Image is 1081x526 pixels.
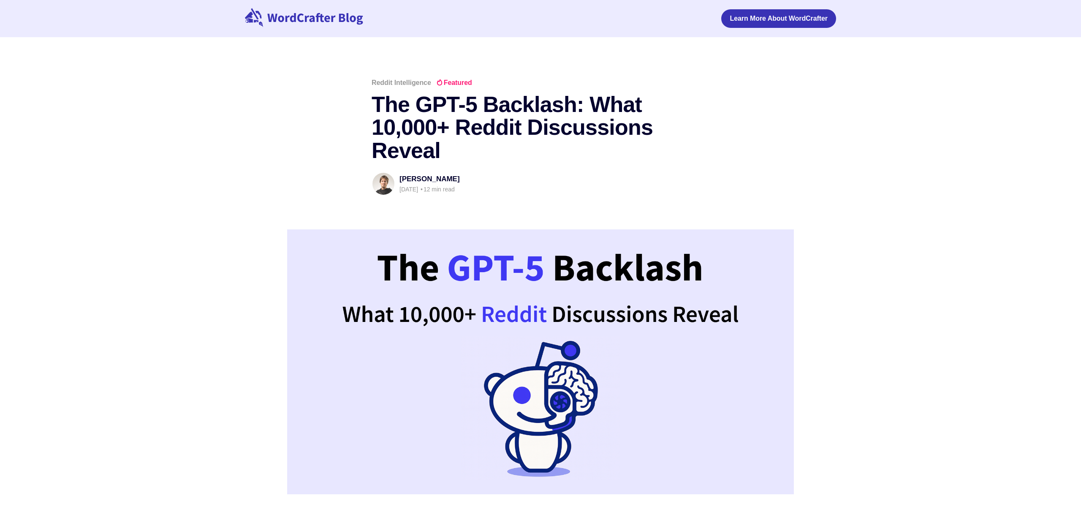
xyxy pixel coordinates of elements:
[372,93,709,162] h1: The GPT-5 Backlash: What 10,000+ Reddit Discussions Reveal
[399,175,460,183] a: [PERSON_NAME]
[436,79,472,86] span: Featured
[420,186,455,193] span: 12 min read
[372,172,395,196] a: Read more of Federico Pascual
[372,79,431,86] a: Reddit Intelligence
[421,186,423,193] span: •
[399,186,418,193] time: [DATE]
[372,173,394,195] img: Federico Pascual
[721,9,836,28] a: Learn More About WordCrafter
[287,229,794,494] img: The GPT-5 Backlash: What 10,000+ Reddit Discussions Reveal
